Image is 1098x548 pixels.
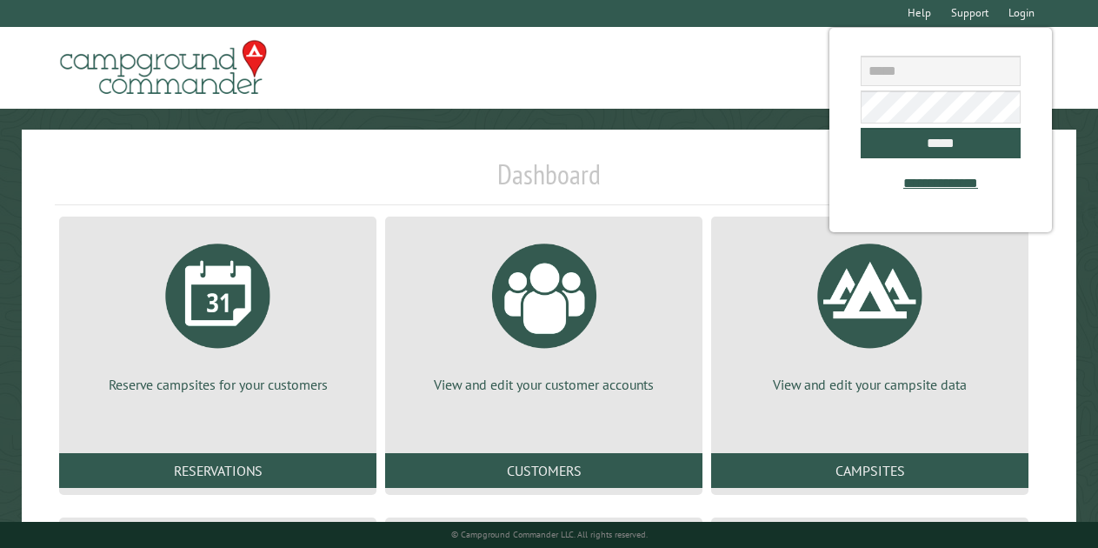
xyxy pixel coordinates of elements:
a: Reserve campsites for your customers [80,231,356,394]
a: View and edit your customer accounts [406,231,682,394]
small: © Campground Commander LLC. All rights reserved. [451,529,648,540]
p: Reserve campsites for your customers [80,375,356,394]
a: View and edit your campsite data [732,231,1008,394]
a: Reservations [59,453,376,488]
p: View and edit your customer accounts [406,375,682,394]
h1: Dashboard [55,157,1043,205]
a: Customers [385,453,702,488]
a: Campsites [711,453,1028,488]
img: Campground Commander [55,34,272,102]
p: View and edit your campsite data [732,375,1008,394]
